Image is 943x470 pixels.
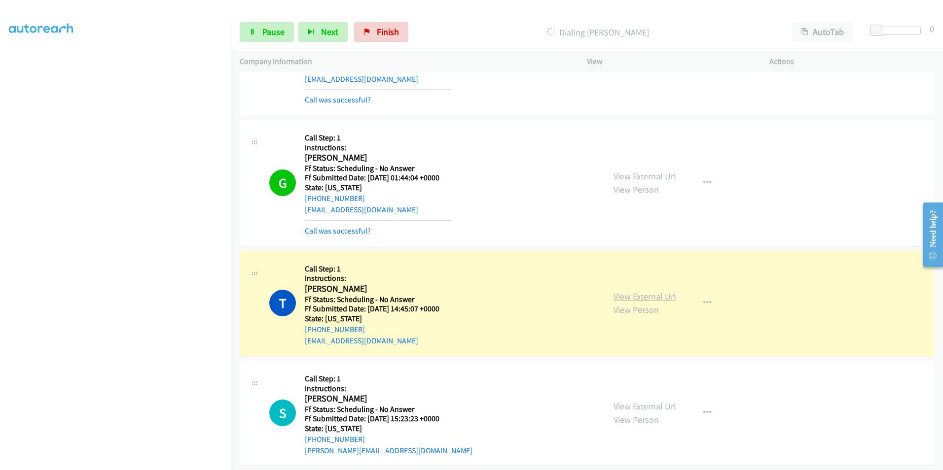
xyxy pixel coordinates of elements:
a: View External Url [614,291,676,302]
a: View Person [614,184,659,195]
button: AutoTab [792,22,853,42]
h5: Call Step: 1 [305,264,452,274]
div: 0 [930,22,934,35]
h2: [PERSON_NAME] [305,152,452,164]
h5: Call Step: 1 [305,374,472,384]
a: [PERSON_NAME][EMAIL_ADDRESS][DOMAIN_NAME] [305,446,472,455]
div: The call is yet to be attempted [269,400,296,426]
span: Next [321,26,338,37]
a: View Person [614,304,659,315]
p: Actions [769,56,934,67]
a: Finish [354,22,408,42]
a: [PHONE_NUMBER] [305,63,365,72]
a: Pause [240,22,294,42]
h5: Instructions: [305,143,452,153]
h5: State: [US_STATE] [305,424,472,434]
h5: State: [US_STATE] [305,314,452,324]
h1: S [269,400,296,426]
a: Call was successful? [305,95,371,104]
a: [EMAIL_ADDRESS][DOMAIN_NAME] [305,74,418,84]
h5: State: [US_STATE] [305,183,452,193]
h5: Ff Submitted Date: [DATE] 15:23:23 +0000 [305,414,472,424]
h5: Call Step: 1 [305,133,452,143]
iframe: Dialpad [9,0,231,469]
a: [PHONE_NUMBER] [305,325,365,334]
span: Pause [262,26,285,37]
a: View Person [614,414,659,425]
h5: Ff Status: Scheduling - No Answer [305,404,472,414]
a: View External Url [614,170,676,182]
a: [EMAIL_ADDRESS][DOMAIN_NAME] [305,336,418,345]
h5: Ff Submitted Date: [DATE] 14:45:07 +0000 [305,304,452,314]
button: Next [298,22,348,42]
a: [EMAIL_ADDRESS][DOMAIN_NAME] [305,205,418,214]
a: Call was successful? [305,226,371,235]
p: Dialing [PERSON_NAME] [422,26,774,39]
h5: Instructions: [305,273,452,283]
h1: G [269,169,296,196]
div: Delay between calls (in seconds) [875,27,921,34]
p: Company Information [240,56,569,67]
h5: Ff Status: Scheduling - No Answer [305,164,452,173]
a: [PHONE_NUMBER] [305,435,365,444]
h2: [PERSON_NAME] [305,283,452,295]
h5: Ff Status: Scheduling - No Answer [305,295,452,304]
span: Finish [377,26,399,37]
p: View [587,56,752,67]
h5: Instructions: [305,384,472,394]
a: View External Url [614,401,676,412]
a: [PHONE_NUMBER] [305,194,365,203]
h2: [PERSON_NAME] [305,393,452,404]
h1: T [269,290,296,316]
iframe: Resource Center [914,196,943,274]
h5: Ff Submitted Date: [DATE] 01:44:04 +0000 [305,173,452,183]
